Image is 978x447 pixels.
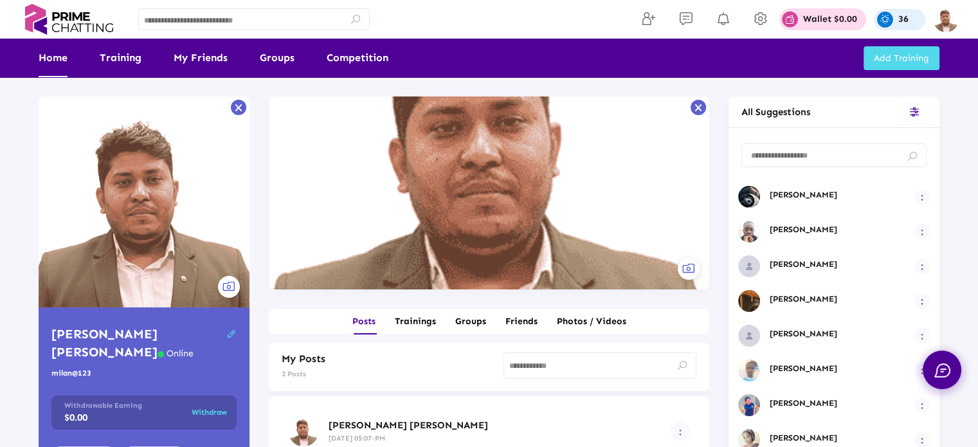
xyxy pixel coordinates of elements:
[921,229,923,235] img: more
[914,363,930,378] button: Example icon-button with a menu
[19,4,119,35] img: logo
[671,421,690,441] button: Example icon-button with a menu
[770,433,914,443] h5: [PERSON_NAME]
[933,6,959,32] img: img
[738,325,760,347] img: user-profile
[158,351,164,358] button: Example icon-button with a menu
[39,39,68,77] a: Home
[921,437,923,444] img: more
[505,315,538,329] div: Friends
[770,259,914,269] h5: [PERSON_NAME]
[914,293,930,309] button: Example icon-button with a menu
[64,402,192,409] p: Withdrawable Earning
[64,412,192,423] p: $0.00
[921,298,923,305] img: more
[864,46,939,70] button: Add Training
[329,434,671,442] h6: [DATE] 05:07-PM
[329,419,488,431] span: [PERSON_NAME] [PERSON_NAME]
[770,363,914,374] h5: [PERSON_NAME]
[455,315,486,329] div: Groups
[282,370,325,378] h6: 2 Posts
[557,315,626,329] div: Photos / Videos
[395,315,436,329] div: Trainings
[934,363,950,378] img: chat.svg
[921,403,923,409] img: more
[914,224,930,239] button: Example icon-button with a menu
[770,190,914,200] h5: [PERSON_NAME]
[164,340,194,366] button: Example icon-button with a menu
[914,189,930,205] button: Example icon-button with a menu
[51,328,222,366] h3: [PERSON_NAME] [PERSON_NAME]
[770,329,914,339] h5: [PERSON_NAME]
[921,194,923,201] img: more
[51,369,91,378] span: milan@123
[738,290,760,312] img: user-profile
[914,259,930,274] button: Example icon-button with a menu
[192,408,227,417] span: Withdraw
[738,186,760,208] img: user-profile
[874,53,929,64] span: Add Training
[288,415,319,446] img: user-profile
[679,429,682,435] img: more
[738,221,760,242] img: user-profile
[898,15,909,24] p: 36
[770,294,914,304] h5: [PERSON_NAME]
[100,39,141,77] a: Training
[167,348,194,359] span: Online
[770,224,914,235] h5: [PERSON_NAME]
[738,360,760,381] img: user-profile
[352,315,376,329] div: Posts
[921,264,923,270] img: more
[741,107,810,117] span: All Suggestions
[914,328,930,343] button: Example icon-button with a menu
[803,15,857,24] p: Wallet $0.00
[921,368,923,374] img: more
[914,397,930,413] button: Example icon-button with a menu
[738,394,760,416] img: user-profile
[174,39,228,77] a: My Friends
[738,255,760,277] img: user-profile
[282,352,325,365] h5: My Posts
[921,333,923,340] img: more
[770,398,914,408] h5: [PERSON_NAME]
[260,39,294,77] a: Groups
[327,39,388,77] a: Competition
